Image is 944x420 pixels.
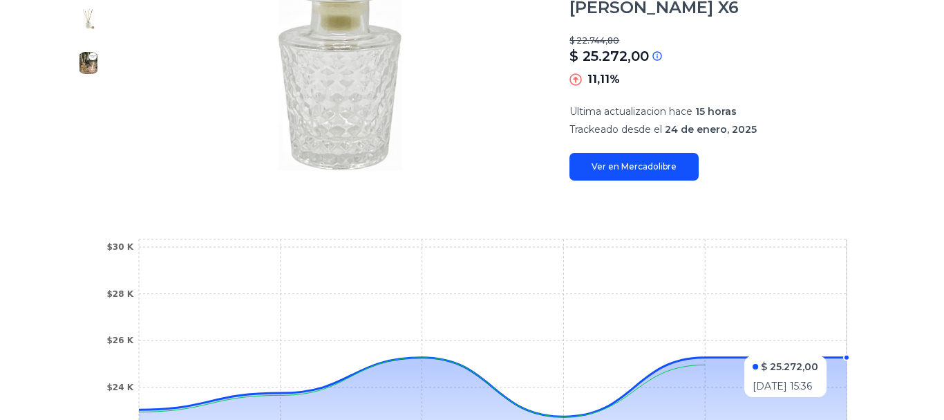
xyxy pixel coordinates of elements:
tspan: $24 K [106,383,133,392]
img: Frasco Vidrio Difusor Labrado 110 Cc C Tapon Madera X6 [77,8,100,30]
span: Trackeado desde el [569,123,662,136]
tspan: $30 K [106,242,133,252]
tspan: $26 K [106,336,133,345]
span: 24 de enero, 2025 [665,123,757,136]
p: $ 25.272,00 [569,46,649,66]
span: 15 horas [695,105,737,118]
img: Frasco Vidrio Difusor Labrado 110 Cc C Tapon Madera X6 [77,52,100,74]
tspan: $28 K [106,289,133,299]
p: 11,11% [587,71,620,88]
a: Ver en Mercadolibre [569,153,699,181]
p: $ 22.744,80 [569,35,878,46]
span: Ultima actualizacion hace [569,105,692,118]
